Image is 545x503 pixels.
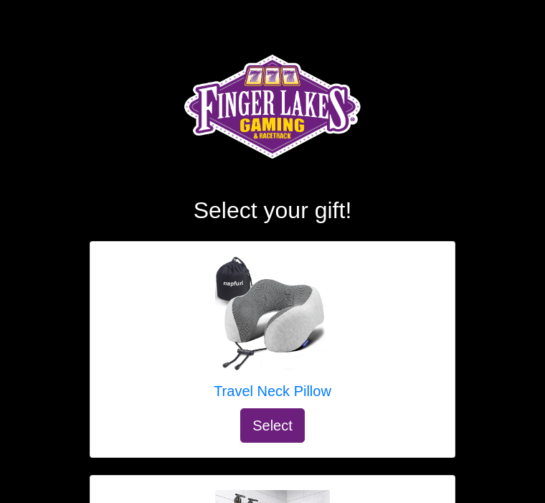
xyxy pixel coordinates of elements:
[214,256,331,408] a: Travel Neck Pillow Travel Neck Pillow
[214,382,331,400] h5: Travel Neck Pillow
[90,197,455,224] h2: Select your gift!
[240,408,305,443] button: Select
[180,36,366,179] img: Logo
[215,256,330,371] img: Travel Neck Pillow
